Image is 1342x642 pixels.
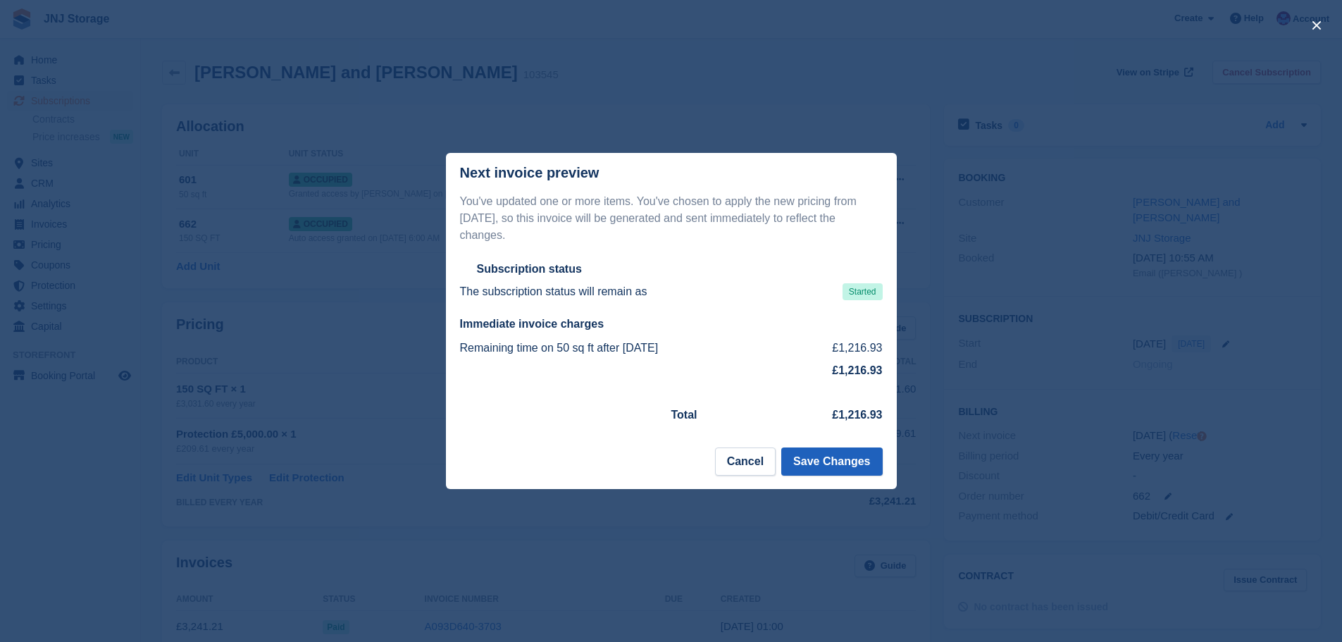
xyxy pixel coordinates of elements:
[460,165,599,181] p: Next invoice preview
[781,447,882,476] button: Save Changes
[460,337,797,359] td: Remaining time on 50 sq ft after [DATE]
[715,447,776,476] button: Cancel
[460,317,883,331] h2: Immediate invoice charges
[477,262,582,276] h2: Subscription status
[460,193,883,244] p: You've updated one or more items. You've chosen to apply the new pricing from [DATE], so this inv...
[460,283,647,300] p: The subscription status will remain as
[832,364,882,376] strong: £1,216.93
[1305,14,1328,37] button: close
[843,283,883,300] span: Started
[832,409,882,421] strong: £1,216.93
[797,337,882,359] td: £1,216.93
[671,409,697,421] strong: Total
